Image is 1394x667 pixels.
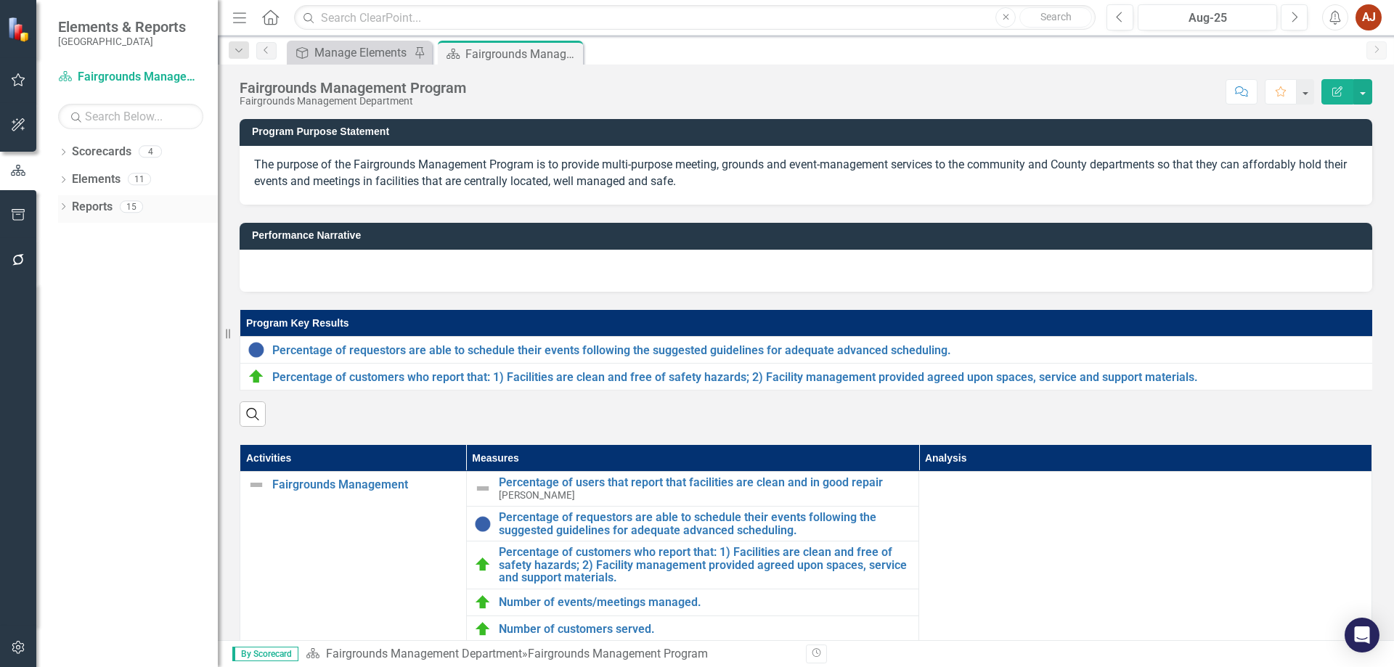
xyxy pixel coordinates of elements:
[326,647,522,660] a: Fairgrounds Management Department
[72,199,113,216] a: Reports
[306,646,795,663] div: »
[120,200,143,213] div: 15
[1138,4,1277,30] button: Aug-25
[272,478,459,491] a: Fairgrounds Management
[252,126,1365,137] h3: Program Purpose Statement
[465,45,579,63] div: Fairgrounds Management Program
[499,596,912,609] a: Number of events/meetings managed.
[72,144,131,160] a: Scorecards
[240,96,466,107] div: Fairgrounds Management Department
[499,623,912,636] a: Number of customers served.
[528,647,708,660] div: Fairgrounds Management Program
[7,17,33,42] img: ClearPoint Strategy
[466,589,919,615] td: Double-Click to Edit Right Click for Context Menu
[1345,618,1379,652] div: Open Intercom Messenger
[466,541,919,589] td: Double-Click to Edit Right Click for Context Menu
[272,371,1372,384] a: Percentage of customers who report that: 1) Facilities are clean and free of safety hazards; 2) F...
[290,44,410,62] a: Manage Elements
[1143,9,1272,27] div: Aug-25
[58,18,186,36] span: Elements & Reports
[474,556,492,573] img: On Target
[474,621,492,638] img: On Target
[240,337,1380,364] td: Double-Click to Edit Right Click for Context Menu
[1356,4,1382,30] button: AJ
[499,546,912,584] a: Percentage of customers who report that: 1) Facilities are clean and free of safety hazards; 2) F...
[1040,11,1072,22] span: Search
[232,647,298,661] span: By Scorecard
[474,480,492,497] img: Not Defined
[474,594,492,611] img: On Target
[1019,7,1092,28] button: Search
[58,36,186,47] small: [GEOGRAPHIC_DATA]
[499,511,912,536] a: Percentage of requestors are able to schedule their events following the suggested guidelines for...
[499,489,575,501] span: [PERSON_NAME]
[294,5,1096,30] input: Search ClearPoint...
[252,230,1365,241] h3: Performance Narrative
[499,476,912,489] a: Percentage of users that report that facilities are clean and in good repair
[248,368,265,385] img: On Target
[248,341,265,359] img: No Data
[58,104,203,129] input: Search Below...
[474,515,492,533] img: No Data
[240,80,466,96] div: Fairgrounds Management Program
[314,44,410,62] div: Manage Elements
[466,506,919,541] td: Double-Click to Edit Right Click for Context Menu
[466,471,919,506] td: Double-Click to Edit Right Click for Context Menu
[139,146,162,158] div: 4
[128,173,151,186] div: 11
[254,157,1358,190] p: The purpose of the Fairgrounds Management Program is to provide multi-purpose meeting, grounds an...
[240,364,1380,390] td: Double-Click to Edit Right Click for Context Menu
[248,476,265,494] img: Not Defined
[72,171,121,188] a: Elements
[272,344,1372,357] a: Percentage of requestors are able to schedule their events following the suggested guidelines for...
[466,615,919,642] td: Double-Click to Edit Right Click for Context Menu
[58,69,203,86] a: Fairgrounds Management Department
